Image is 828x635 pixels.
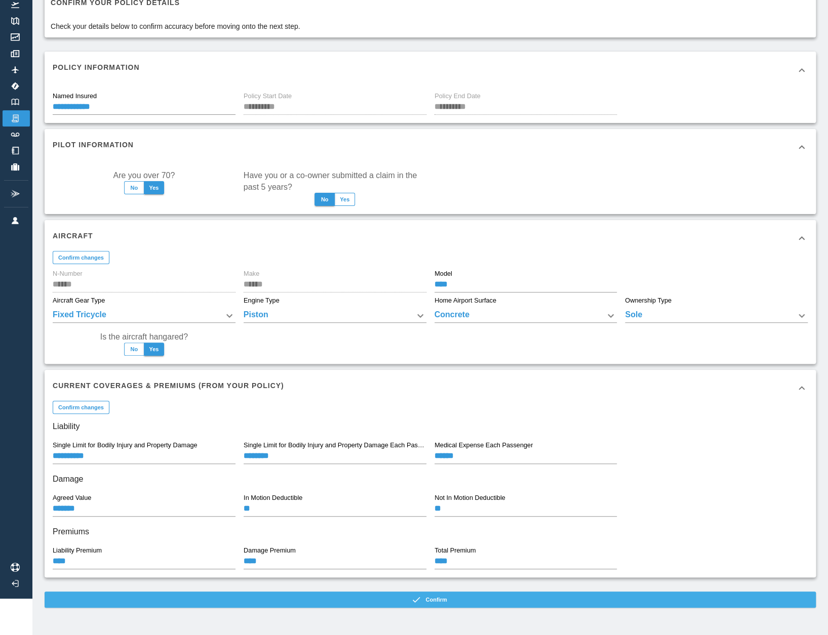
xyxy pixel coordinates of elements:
div: Sole [625,309,808,323]
label: Is the aircraft hangared? [100,331,188,343]
label: Single Limit for Bodily Injury and Property Damage [53,441,198,450]
div: Aircraft [45,220,816,257]
label: Are you over 70? [113,170,175,181]
h6: Premiums [53,525,808,539]
label: Home Airport Surface [435,296,496,305]
h6: Damage [53,472,808,486]
label: Single Limit for Bodily Injury and Property Damage Each Passenger [244,441,426,450]
button: No [314,193,335,206]
h6: Pilot Information [53,139,134,150]
div: Pilot Information [45,129,816,165]
label: Damage Premium [244,546,296,555]
button: No [124,343,144,356]
h6: Current Coverages & Premiums (from your policy) [53,380,284,391]
div: Policy Information [45,52,816,88]
label: Total Premium [435,546,476,555]
label: N-Number [53,269,83,278]
div: Piston [244,309,426,323]
label: Policy End Date [435,92,481,101]
label: Ownership Type [625,296,672,305]
button: Yes [144,181,164,194]
label: Make [244,269,259,278]
button: Confirm [45,591,816,608]
label: Liability Premium [53,546,102,555]
label: Not In Motion Deductible [435,493,505,502]
label: Agreed Value [53,493,91,502]
h6: Liability [53,419,808,434]
div: Fixed Tricycle [53,309,235,323]
label: In Motion Deductible [244,493,302,502]
div: Current Coverages & Premiums (from your policy) [45,370,816,406]
label: Engine Type [244,296,280,305]
button: Confirm changes [53,251,109,264]
h6: Aircraft [53,230,93,241]
button: Confirm changes [53,401,109,414]
div: Concrete [435,309,617,323]
button: No [124,181,144,194]
label: Policy Start Date [244,92,292,101]
button: Yes [334,193,355,206]
label: Medical Expense Each Passenger [435,441,533,450]
label: Model [435,269,452,278]
label: Have you or a co-owner submitted a claim in the past 5 years? [244,170,426,193]
h6: Policy Information [53,62,139,73]
label: Aircraft Gear Type [53,296,105,305]
button: Yes [144,343,164,356]
p: Check your details below to confirm accuracy before moving onto the next step. [51,21,300,31]
label: Named Insured [53,92,97,101]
